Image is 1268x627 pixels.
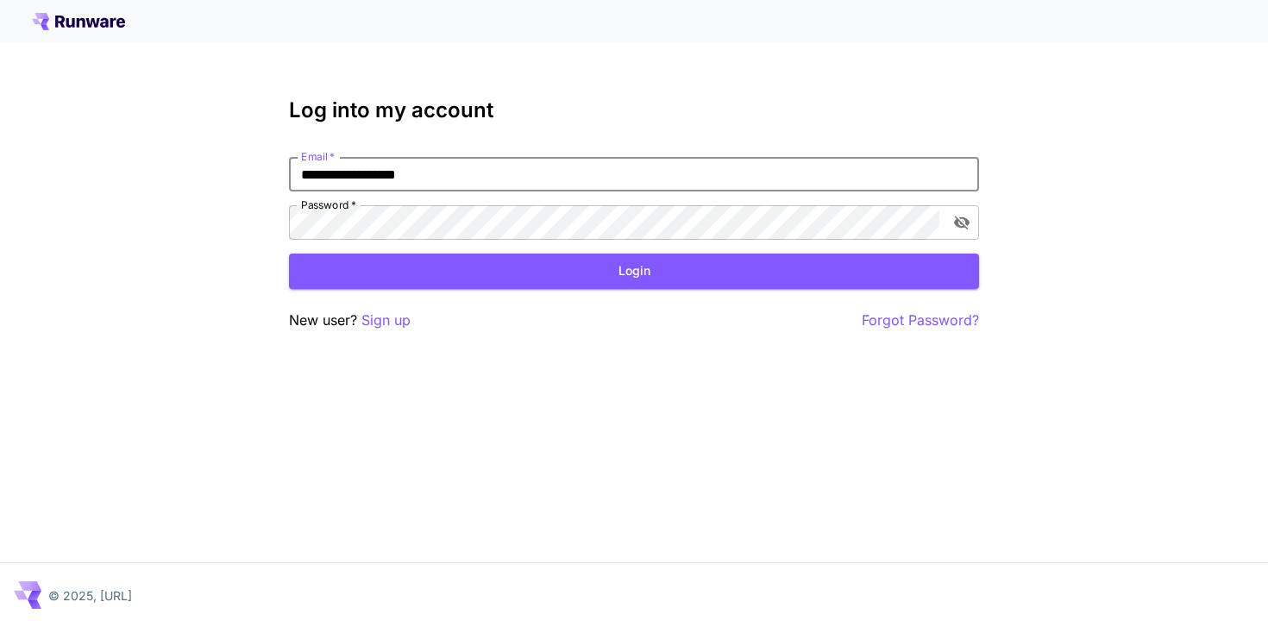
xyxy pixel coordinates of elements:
button: Login [289,254,979,289]
h3: Log into my account [289,98,979,122]
button: toggle password visibility [946,207,977,238]
label: Password [301,198,356,212]
button: Forgot Password? [862,310,979,331]
p: © 2025, [URL] [48,586,132,605]
label: Email [301,149,335,164]
button: Sign up [361,310,411,331]
p: New user? [289,310,411,331]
